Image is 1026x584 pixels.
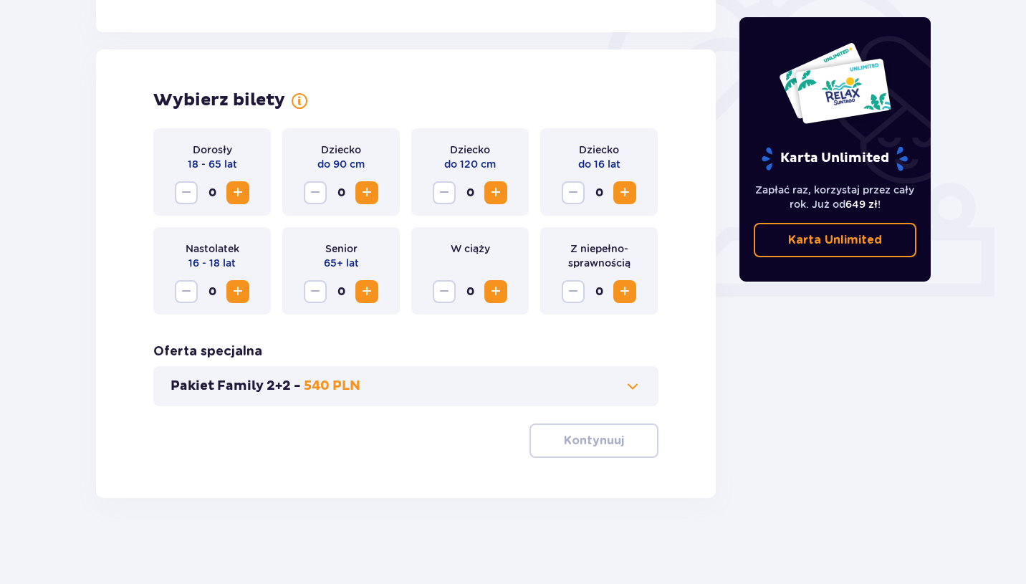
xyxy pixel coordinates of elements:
[188,256,236,270] p: 16 - 18 lat
[193,143,232,157] p: Dorosły
[459,280,481,303] span: 0
[355,280,378,303] button: Zwiększ
[171,378,301,395] p: Pakiet Family 2+2 -
[451,241,490,256] p: W ciąży
[201,181,224,204] span: 0
[579,143,619,157] p: Dziecko
[754,223,917,257] a: Karta Unlimited
[171,378,641,395] button: Pakiet Family 2+2 -540 PLN
[304,280,327,303] button: Zmniejsz
[330,181,353,204] span: 0
[317,157,365,171] p: do 90 cm
[304,181,327,204] button: Zmniejsz
[754,183,917,211] p: Zapłać raz, korzystaj przez cały rok. Już od !
[845,198,878,210] span: 649 zł
[188,157,237,171] p: 18 - 65 lat
[588,181,610,204] span: 0
[788,232,882,248] p: Karta Unlimited
[330,280,353,303] span: 0
[588,280,610,303] span: 0
[433,181,456,204] button: Zmniejsz
[552,241,646,270] p: Z niepełno­sprawnością
[201,280,224,303] span: 0
[459,181,481,204] span: 0
[484,280,507,303] button: Zwiększ
[562,181,585,204] button: Zmniejsz
[613,280,636,303] button: Zwiększ
[760,146,909,171] p: Karta Unlimited
[175,181,198,204] button: Zmniejsz
[484,181,507,204] button: Zwiększ
[153,343,262,360] h3: Oferta specjalna
[529,423,658,458] button: Kontynuuj
[153,90,285,111] h2: Wybierz bilety
[778,42,892,125] img: Dwie karty całoroczne do Suntago z napisem 'UNLIMITED RELAX', na białym tle z tropikalnymi liśćmi...
[226,280,249,303] button: Zwiększ
[186,241,239,256] p: Nastolatek
[613,181,636,204] button: Zwiększ
[450,143,490,157] p: Dziecko
[562,280,585,303] button: Zmniejsz
[226,181,249,204] button: Zwiększ
[324,256,359,270] p: 65+ lat
[175,280,198,303] button: Zmniejsz
[564,433,624,449] p: Kontynuuj
[325,241,358,256] p: Senior
[578,157,620,171] p: do 16 lat
[321,143,361,157] p: Dziecko
[304,378,360,395] p: 540 PLN
[355,181,378,204] button: Zwiększ
[444,157,496,171] p: do 120 cm
[433,280,456,303] button: Zmniejsz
